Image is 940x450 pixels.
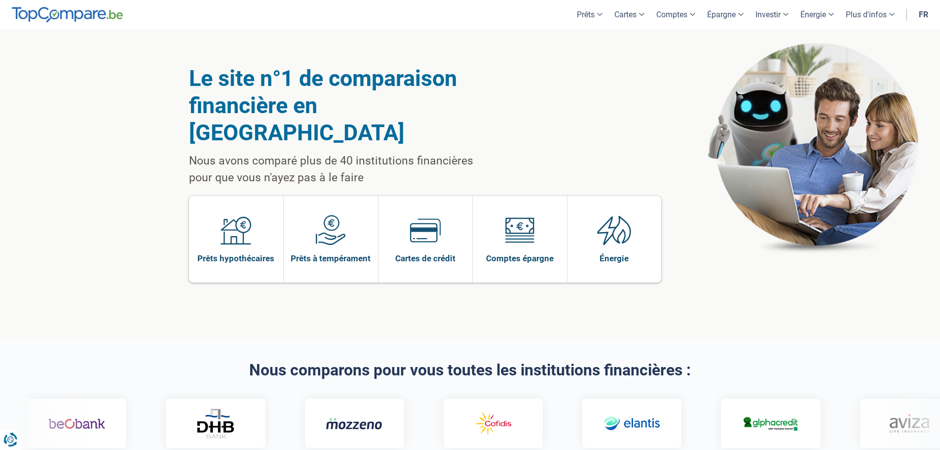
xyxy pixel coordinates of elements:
[189,65,498,146] h1: Le site n°1 de comparaison financière en [GEOGRAPHIC_DATA]
[221,215,251,245] img: Prêts hypothécaires
[47,409,104,438] img: Beobank
[194,409,234,439] img: DHB Bank
[189,196,284,283] a: Prêts hypothécaires Prêts hypothécaires
[325,417,381,430] img: Mozzeno
[291,253,371,264] span: Prêts à tempérament
[284,196,378,283] a: Prêts à tempérament Prêts à tempérament
[197,253,274,264] span: Prêts hypothécaires
[486,253,554,264] span: Comptes épargne
[315,215,346,245] img: Prêts à tempérament
[395,253,455,264] span: Cartes de crédit
[567,196,662,283] a: Énergie Énergie
[741,415,797,432] img: Alphacredit
[12,7,123,23] img: TopCompare
[189,153,498,186] p: Nous avons comparé plus de 40 institutions financières pour que vous n'ayez pas à le faire
[602,409,659,438] img: Elantis
[600,253,629,264] span: Énergie
[463,409,520,438] img: Cofidis
[597,215,632,245] img: Énergie
[504,215,535,245] img: Comptes épargne
[410,215,441,245] img: Cartes de crédit
[378,196,473,283] a: Cartes de crédit Cartes de crédit
[473,196,567,283] a: Comptes épargne Comptes épargne
[189,362,752,379] h2: Nous comparons pour vous toutes les institutions financières :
